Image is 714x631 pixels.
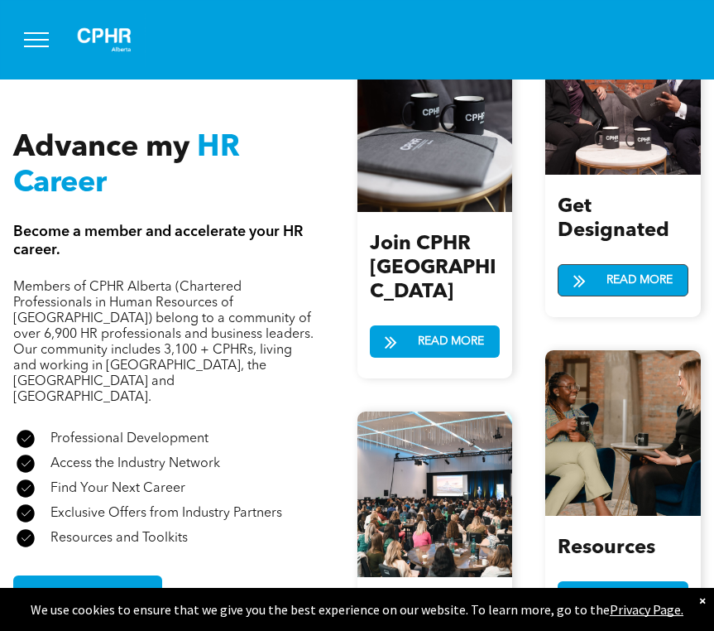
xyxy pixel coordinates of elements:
span: READ MORE [601,582,678,613]
span: HR Career [13,133,240,199]
span: Members of CPHR Alberta (Chartered Professionals in Human Resources of [GEOGRAPHIC_DATA]) belong ... [13,281,314,404]
button: menu [15,18,58,61]
span: Become a member and accelerate your HR career. [13,224,303,258]
span: Join CPHR [GEOGRAPHIC_DATA] [370,234,496,302]
span: JOIN CPHR ALBERTA [18,583,158,615]
span: Professional Development [50,432,208,446]
img: A white background with a few lines on it [63,13,146,66]
span: Access the Industry Network [50,457,220,470]
a: READ MORE [558,264,688,296]
span: Resources and Toolkits [50,532,188,545]
span: Resources [558,538,655,558]
a: Privacy Page. [610,601,683,618]
a: READ MORE [558,581,688,614]
span: READ MORE [412,326,490,357]
a: JOIN CPHR ALBERTA [13,576,162,622]
span: Find Your Next Career [50,482,185,495]
div: Dismiss notification [699,592,706,609]
span: Exclusive Offers from Industry Partners [50,507,282,520]
span: Advance my [13,133,189,163]
a: READ MORE [370,325,501,358]
span: READ MORE [601,265,678,296]
span: Get Designated [558,197,669,241]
